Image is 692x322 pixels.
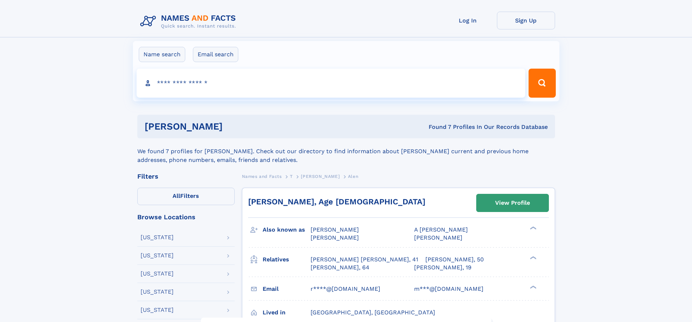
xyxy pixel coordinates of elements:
[263,253,311,266] h3: Relatives
[137,69,526,98] input: search input
[301,172,340,181] a: [PERSON_NAME]
[263,283,311,295] h3: Email
[141,289,174,295] div: [US_STATE]
[145,122,326,131] h1: [PERSON_NAME]
[477,194,549,212] a: View Profile
[137,12,242,31] img: Logo Names and Facts
[311,309,435,316] span: [GEOGRAPHIC_DATA], [GEOGRAPHIC_DATA]
[311,264,369,272] a: [PERSON_NAME], 64
[173,192,180,199] span: All
[301,174,340,179] span: [PERSON_NAME]
[141,307,174,313] div: [US_STATE]
[242,172,282,181] a: Names and Facts
[263,306,311,319] h3: Lived in
[325,123,548,131] div: Found 7 Profiles In Our Records Database
[425,256,484,264] a: [PERSON_NAME], 50
[414,234,462,241] span: [PERSON_NAME]
[414,226,468,233] span: A [PERSON_NAME]
[528,226,537,231] div: ❯
[141,235,174,240] div: [US_STATE]
[139,47,185,62] label: Name search
[414,285,483,292] span: m***@[DOMAIN_NAME]
[311,234,359,241] span: [PERSON_NAME]
[137,173,235,180] div: Filters
[193,47,238,62] label: Email search
[311,226,359,233] span: [PERSON_NAME]
[137,188,235,205] label: Filters
[529,69,555,98] button: Search Button
[495,195,530,211] div: View Profile
[137,214,235,220] div: Browse Locations
[528,285,537,289] div: ❯
[497,12,555,29] a: Sign Up
[414,264,472,272] a: [PERSON_NAME], 19
[141,253,174,258] div: [US_STATE]
[311,256,418,264] a: [PERSON_NAME] [PERSON_NAME], 41
[290,174,293,179] span: T
[528,255,537,260] div: ❯
[137,138,555,164] div: We found 7 profiles for [PERSON_NAME]. Check out our directory to find information about [PERSON_...
[348,174,358,179] span: Alen
[439,12,497,29] a: Log In
[263,224,311,236] h3: Also known as
[290,172,293,181] a: T
[248,197,425,206] a: [PERSON_NAME], Age [DEMOGRAPHIC_DATA]
[141,271,174,277] div: [US_STATE]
